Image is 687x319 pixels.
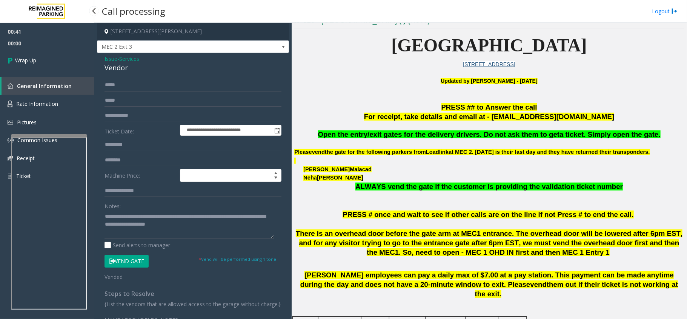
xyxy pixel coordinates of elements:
[8,101,12,107] img: 'icon'
[17,119,37,126] span: Pictures
[17,82,72,90] span: General Information
[105,255,149,268] button: Vend Gate
[364,113,614,121] span: For receipt, take details and email at - [EMAIL_ADDRESS][DOMAIN_NAME]
[355,183,623,190] span: ALWAYS vend the gate if the customer is providing the validation ticket number
[16,100,58,107] span: Rate Information
[97,41,251,53] span: MEC 2 Exit 3
[652,7,678,15] a: Logout
[296,229,682,256] span: There is an overhead door before the gate arm at MEC1 entrance. The overhead door will be lowered...
[98,2,169,20] h3: Call processing
[105,290,281,297] h4: Steps to Resolve
[449,149,650,155] span: at MEC 2. [DATE] is their last day and they have returned their transponders.
[672,7,678,15] img: logout
[303,166,350,172] span: [PERSON_NAME]
[105,273,123,280] span: Vended
[273,125,281,136] span: Toggle popup
[343,211,633,218] span: PRESS # once and wait to see if other calls are on the line if not Press # to end the call.
[199,256,276,262] small: Vend will be performed using 1 tone
[15,56,36,64] span: Wrap Up
[441,103,537,111] span: PRESS ## to Answer the call
[103,169,178,182] label: Machine Price:
[119,55,139,63] span: Services
[441,78,537,84] b: Updated by [PERSON_NAME] - [DATE]
[426,149,449,155] span: Loadlink
[8,83,13,89] img: 'icon'
[559,130,660,138] span: a ticket. Simply open the gate.
[350,166,372,173] span: Malacad
[105,63,281,73] div: Vendor
[317,175,363,181] span: [PERSON_NAME]
[105,55,117,63] span: Issue
[392,35,587,55] span: [GEOGRAPHIC_DATA]
[303,175,317,181] span: Neha
[270,175,281,181] span: Decrease value
[8,156,13,161] img: 'icon'
[312,149,325,155] span: vend
[318,130,560,138] span: Open the entry/exit gates for the delivery drivers. Do not ask them to get
[325,149,426,155] span: the gate for the following parkers from
[530,280,547,289] span: vend
[105,241,170,249] label: Send alerts to manager
[2,77,94,95] a: General Information
[103,125,178,136] label: Ticket Date:
[270,169,281,175] span: Increase value
[463,61,515,67] a: [STREET_ADDRESS]
[8,173,12,180] img: 'icon'
[294,149,312,155] span: Please
[105,300,281,308] p: {List the vendors that are allowed access to the garage without charge.}
[8,120,13,125] img: 'icon'
[97,23,289,40] h4: [STREET_ADDRESS][PERSON_NAME]
[475,280,678,298] span: them out if their ticket is not working at the exit
[105,200,121,210] label: Notes:
[300,271,674,288] span: [PERSON_NAME] employees can pay a daily max of $7.00 at a pay station. This payment can be made a...
[8,137,14,143] img: 'icon'
[499,290,501,298] span: .
[117,55,139,62] span: -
